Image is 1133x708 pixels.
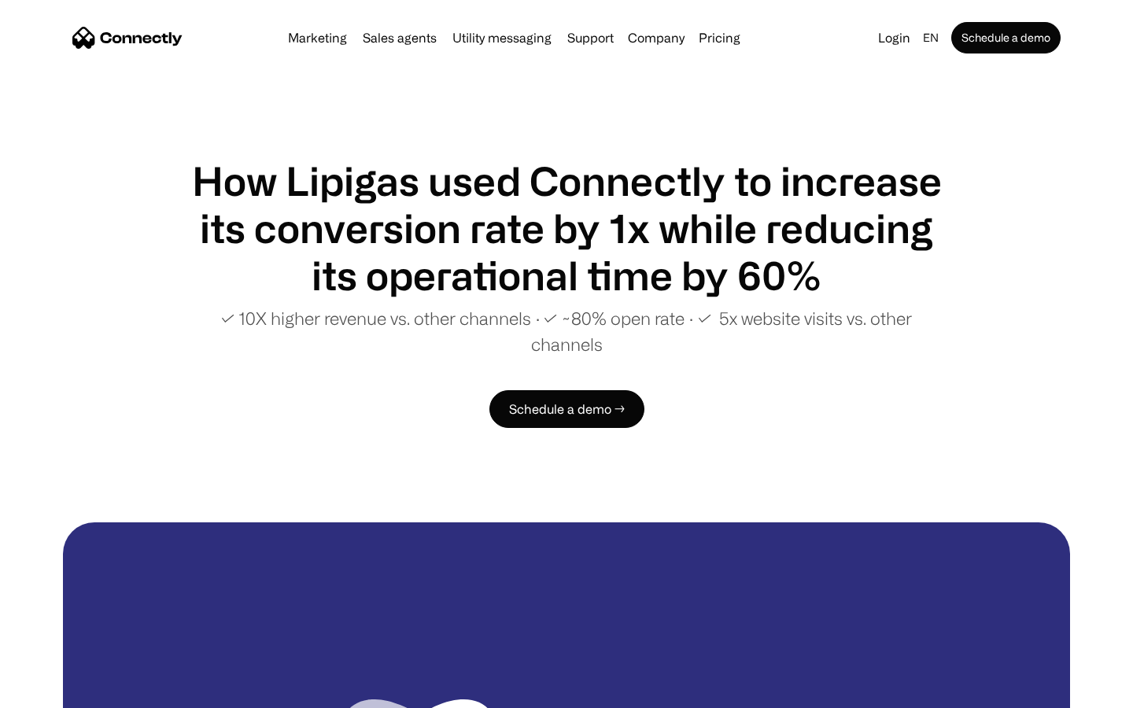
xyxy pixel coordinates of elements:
a: Login [872,27,917,49]
ul: Language list [31,680,94,702]
div: en [923,27,939,49]
h1: How Lipigas used Connectly to increase its conversion rate by 1x while reducing its operational t... [189,157,944,299]
p: ✓ 10X higher revenue vs. other channels ∙ ✓ ~80% open rate ∙ ✓ 5x website visits vs. other channels [189,305,944,357]
a: Pricing [692,31,747,44]
a: Marketing [282,31,353,44]
div: Company [628,27,685,49]
a: Support [561,31,620,44]
aside: Language selected: English [16,679,94,702]
a: Sales agents [356,31,443,44]
a: Utility messaging [446,31,558,44]
a: Schedule a demo → [489,390,644,428]
a: Schedule a demo [951,22,1061,53]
